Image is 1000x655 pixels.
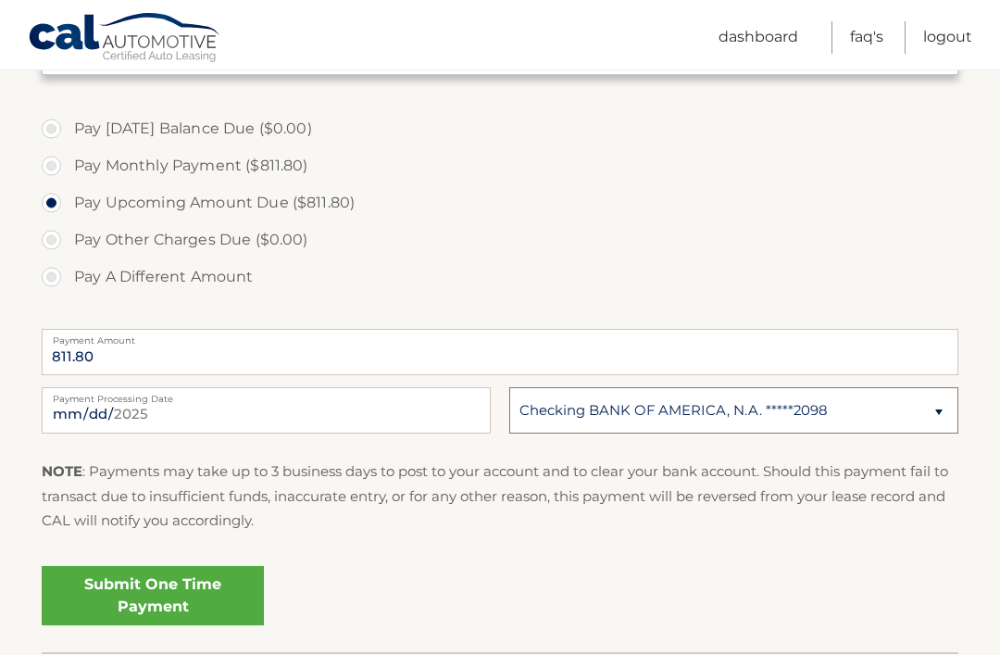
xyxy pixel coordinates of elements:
label: Payment Amount [42,329,958,344]
label: Pay Upcoming Amount Due ($811.80) [42,184,958,221]
a: FAQ's [850,21,883,54]
label: Pay Monthly Payment ($811.80) [42,147,958,184]
label: Pay A Different Amount [42,258,958,296]
label: Payment Processing Date [42,387,491,402]
label: Pay [DATE] Balance Due ($0.00) [42,110,958,147]
a: Cal Automotive [28,12,222,66]
p: : Payments may take up to 3 business days to post to your account and to clear your bank account.... [42,460,958,533]
a: Logout [923,21,972,54]
a: Dashboard [719,21,798,54]
label: Pay Other Charges Due ($0.00) [42,221,958,258]
input: Payment Date [42,387,491,434]
a: Submit One Time Payment [42,566,264,625]
input: Payment Amount [42,329,958,375]
strong: NOTE [42,462,82,480]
